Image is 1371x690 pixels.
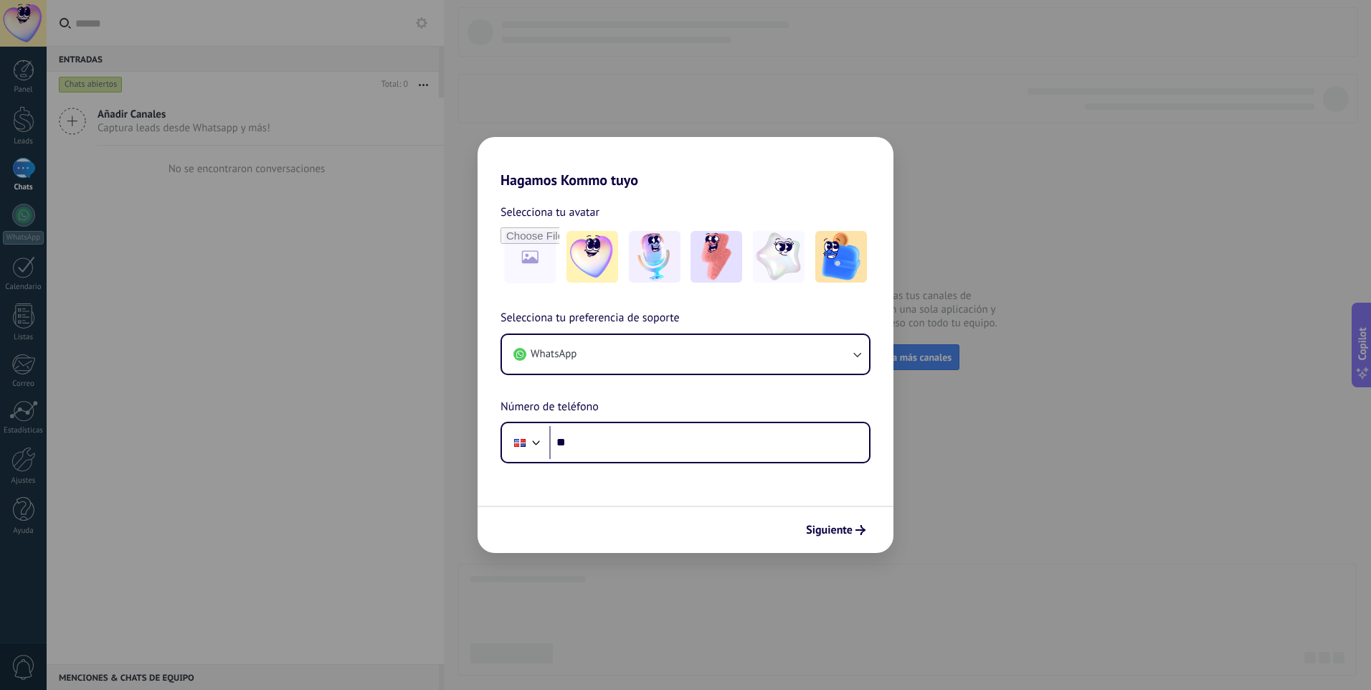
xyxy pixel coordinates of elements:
img: -4.jpeg [753,231,805,283]
button: WhatsApp [502,335,869,374]
img: -2.jpeg [629,231,680,283]
img: -3.jpeg [691,231,742,283]
span: WhatsApp [531,347,577,361]
span: Selecciona tu avatar [501,203,599,222]
span: Siguiente [806,525,853,535]
span: Número de teléfono [501,398,599,417]
span: Selecciona tu preferencia de soporte [501,309,680,328]
img: -5.jpeg [815,231,867,283]
button: Siguiente [800,518,872,542]
img: -1.jpeg [566,231,618,283]
div: Dominican Republic: + 1 [506,427,533,458]
h2: Hagamos Kommo tuyo [478,137,893,189]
